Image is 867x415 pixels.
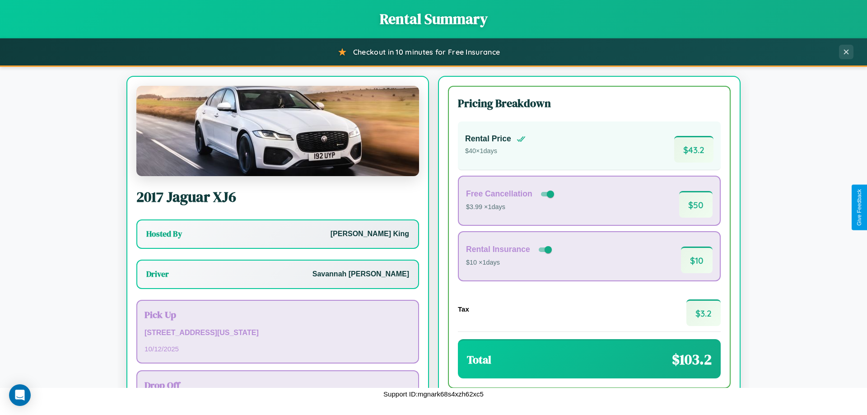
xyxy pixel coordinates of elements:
[686,299,721,326] span: $ 3.2
[681,247,713,273] span: $ 10
[458,305,469,313] h4: Tax
[312,268,409,281] p: Savannah [PERSON_NAME]
[466,245,530,254] h4: Rental Insurance
[144,308,411,321] h3: Pick Up
[353,47,500,56] span: Checkout in 10 minutes for Free Insurance
[465,145,526,157] p: $ 40 × 1 days
[466,201,556,213] p: $3.99 × 1 days
[144,378,411,392] h3: Drop Off
[146,228,182,239] h3: Hosted By
[144,343,411,355] p: 10 / 12 / 2025
[465,134,511,144] h4: Rental Price
[9,384,31,406] div: Open Intercom Messenger
[383,388,484,400] p: Support ID: mgnark68s4xzh62xc5
[331,228,409,241] p: [PERSON_NAME] King
[679,191,713,218] span: $ 50
[467,352,491,367] h3: Total
[672,350,712,369] span: $ 103.2
[136,187,419,207] h2: 2017 Jaguar XJ6
[136,86,419,176] img: Jaguar XJ6
[466,189,532,199] h4: Free Cancellation
[146,269,169,280] h3: Driver
[856,189,862,226] div: Give Feedback
[674,136,713,163] span: $ 43.2
[9,9,858,29] h1: Rental Summary
[458,96,721,111] h3: Pricing Breakdown
[144,326,411,340] p: [STREET_ADDRESS][US_STATE]
[466,257,554,269] p: $10 × 1 days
